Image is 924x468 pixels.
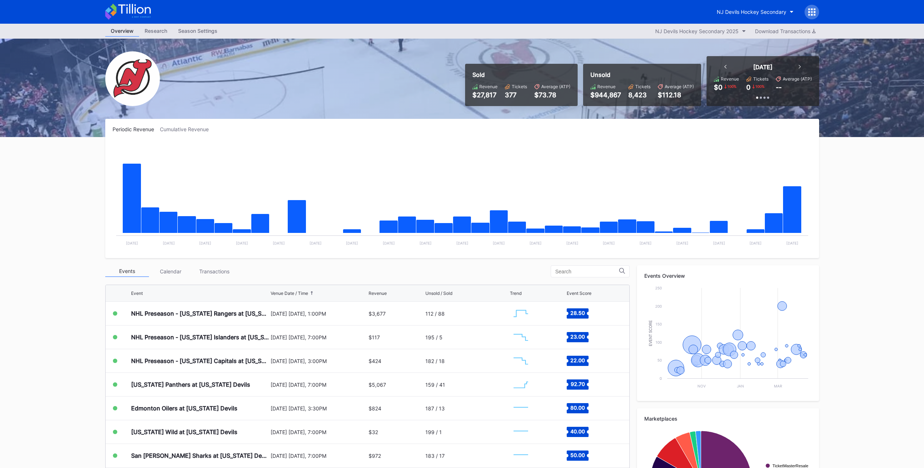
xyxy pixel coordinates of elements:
[590,71,694,78] div: Unsold
[271,382,367,388] div: [DATE] [DATE], 7:00PM
[113,126,160,132] div: Periodic Revenue
[193,266,236,277] div: Transactions
[271,334,367,340] div: [DATE] [DATE], 7:00PM
[717,9,786,15] div: NJ Devils Hockey Secondary
[655,28,739,34] div: NJ Devils Hockey Secondary 2025
[131,452,269,459] div: San [PERSON_NAME] Sharks at [US_STATE] Devils
[419,241,431,245] text: [DATE]
[510,328,532,346] svg: Chart title
[628,91,650,99] div: 8,423
[655,304,662,308] text: 200
[271,405,367,412] div: [DATE] [DATE], 3:30PM
[776,83,782,91] div: --
[105,266,149,277] div: Events
[369,358,381,364] div: $424
[597,84,616,89] div: Revenue
[737,384,744,388] text: Jan
[479,84,498,89] div: Revenue
[711,5,799,19] button: NJ Devils Hockey Secondary
[173,26,223,36] div: Season Settings
[369,405,381,412] div: $824
[567,290,591,296] div: Event Score
[369,334,380,340] div: $117
[648,320,652,346] text: Event Score
[425,429,442,435] div: 199 / 1
[571,381,585,387] text: 92.70
[697,384,706,388] text: Nov
[750,241,762,245] text: [DATE]
[665,84,694,89] div: Average (ATP)
[472,71,570,78] div: Sold
[271,429,367,435] div: [DATE] [DATE], 7:00PM
[309,241,321,245] text: [DATE]
[271,311,367,317] div: [DATE] [DATE], 1:00PM
[271,290,308,296] div: Venue Date / Time
[271,358,367,364] div: [DATE] [DATE], 3:00PM
[131,357,269,364] div: NHL Preseason - [US_STATE] Capitals at [US_STATE] Devils (Split Squad)
[131,310,269,317] div: NHL Preseason - [US_STATE] Rangers at [US_STATE] Devils
[555,269,619,274] input: Search
[369,382,386,388] div: $5,067
[512,84,527,89] div: Tickets
[774,384,782,388] text: Mar
[529,241,541,245] text: [DATE]
[676,241,688,245] text: [DATE]
[369,290,387,296] div: Revenue
[383,241,395,245] text: [DATE]
[727,83,737,89] div: 100 %
[510,304,532,323] svg: Chart title
[570,405,585,411] text: 80.00
[271,453,367,459] div: [DATE] [DATE], 7:00PM
[113,141,812,251] svg: Chart title
[786,241,798,245] text: [DATE]
[635,84,650,89] div: Tickets
[644,284,812,394] svg: Chart title
[721,76,739,82] div: Revenue
[425,290,452,296] div: Unsold / Sold
[425,382,445,388] div: 159 / 41
[714,83,723,91] div: $0
[746,83,751,91] div: 0
[126,241,138,245] text: [DATE]
[131,381,250,388] div: [US_STATE] Panthers at [US_STATE] Devils
[425,311,445,317] div: 112 / 88
[510,352,532,370] svg: Chart title
[510,446,532,465] svg: Chart title
[139,26,173,36] div: Research
[105,51,160,106] img: NJ_Devils_Hockey_Secondary.png
[272,241,284,245] text: [DATE]
[505,91,527,99] div: 377
[755,28,815,34] div: Download Transactions
[656,322,662,326] text: 150
[510,290,522,296] div: Trend
[131,290,143,296] div: Event
[105,26,139,37] a: Overview
[603,241,615,245] text: [DATE]
[566,241,578,245] text: [DATE]
[570,310,585,316] text: 28.50
[425,405,445,412] div: 187 / 13
[713,241,725,245] text: [DATE]
[570,357,585,363] text: 22.00
[656,340,662,344] text: 100
[510,375,532,394] svg: Chart title
[644,416,812,422] div: Marketplaces
[131,405,237,412] div: Edmonton Oilers at [US_STATE] Devils
[199,241,211,245] text: [DATE]
[570,334,585,340] text: 23.00
[541,84,570,89] div: Average (ATP)
[472,91,498,99] div: $27,817
[369,311,386,317] div: $3,677
[425,334,443,340] div: 195 / 5
[236,241,248,245] text: [DATE]
[160,126,215,132] div: Cumulative Revenue
[173,26,223,37] a: Season Settings
[493,241,505,245] text: [DATE]
[644,273,812,279] div: Events Overview
[753,63,772,71] div: [DATE]
[570,452,585,458] text: 50.00
[755,83,765,89] div: 100 %
[772,464,808,468] text: TicketMasterResale
[131,334,269,341] div: NHL Preseason - [US_STATE] Islanders at [US_STATE] Devils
